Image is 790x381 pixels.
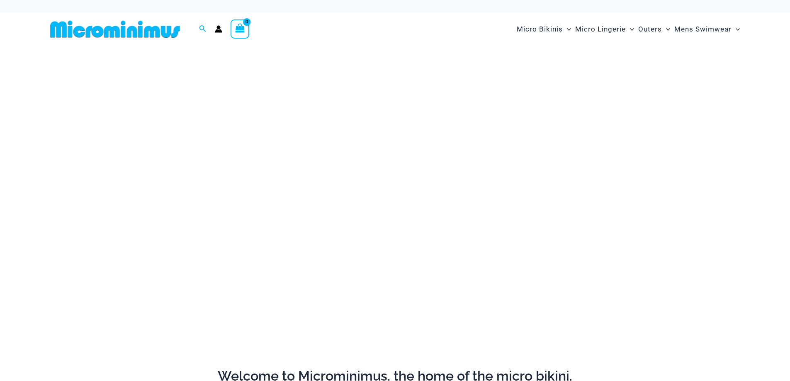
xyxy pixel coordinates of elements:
[662,19,670,40] span: Menu Toggle
[638,19,662,40] span: Outers
[199,24,207,34] a: Search icon link
[674,19,732,40] span: Mens Swimwear
[732,19,740,40] span: Menu Toggle
[563,19,571,40] span: Menu Toggle
[47,20,183,39] img: MM SHOP LOGO FLAT
[517,19,563,40] span: Micro Bikinis
[636,17,672,42] a: OutersMenu ToggleMenu Toggle
[231,19,250,39] a: View Shopping Cart, empty
[575,19,626,40] span: Micro Lingerie
[513,15,744,43] nav: Site Navigation
[515,17,573,42] a: Micro BikinisMenu ToggleMenu Toggle
[626,19,634,40] span: Menu Toggle
[573,17,636,42] a: Micro LingerieMenu ToggleMenu Toggle
[215,25,222,33] a: Account icon link
[672,17,742,42] a: Mens SwimwearMenu ToggleMenu Toggle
